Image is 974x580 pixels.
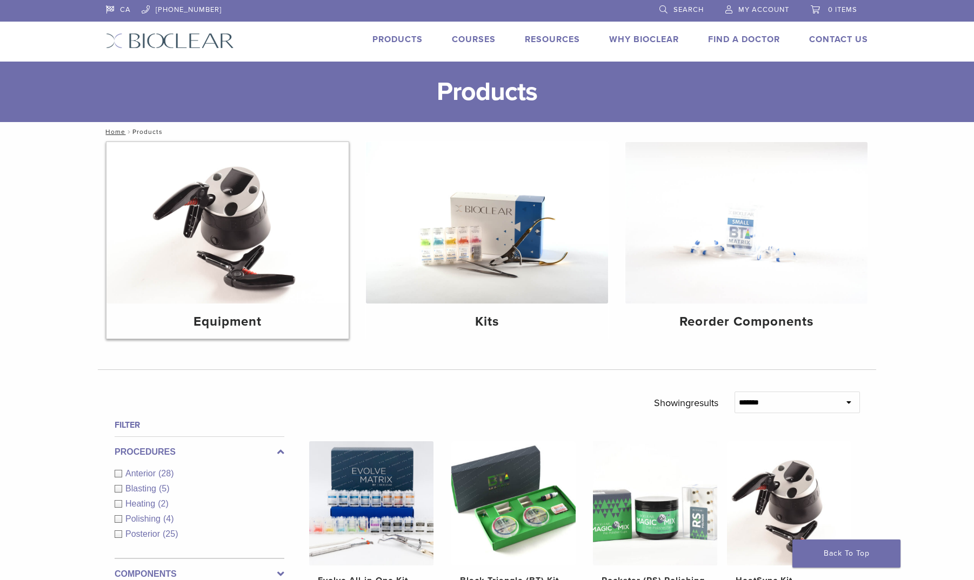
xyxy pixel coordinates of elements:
span: My Account [738,5,789,14]
a: Find A Doctor [708,34,780,45]
span: 0 items [828,5,857,14]
a: Resources [525,34,580,45]
span: (5) [159,484,170,493]
p: Showing results [654,392,718,414]
h4: Filter [115,419,284,431]
img: HeatSync Kit [727,441,851,565]
span: Anterior [125,469,158,478]
a: Courses [452,34,496,45]
a: Kits [366,142,608,339]
img: Equipment [106,142,349,304]
span: (25) [163,529,178,538]
a: Back To Top [792,539,900,568]
span: / [125,129,132,134]
img: Evolve All-in-One Kit [309,441,433,565]
a: Home [102,128,125,136]
a: Products [372,34,423,45]
span: (2) [158,499,169,508]
h4: Equipment [115,312,340,332]
span: Posterior [125,529,163,538]
h4: Kits [375,312,599,332]
span: (28) [158,469,174,478]
nav: Products [98,122,876,141]
img: Black Triangle (BT) Kit [451,441,576,565]
img: Rockstar (RS) Polishing Kit [593,441,717,565]
img: Bioclear [106,33,234,49]
label: Procedures [115,446,284,458]
a: Contact Us [809,34,868,45]
img: Reorder Components [625,142,868,304]
a: Equipment [106,142,349,339]
span: Search [673,5,704,14]
span: Heating [125,499,158,508]
h4: Reorder Components [634,312,859,332]
a: Why Bioclear [609,34,679,45]
img: Kits [366,142,608,304]
span: (4) [163,514,174,523]
span: Polishing [125,514,163,523]
a: Reorder Components [625,142,868,339]
span: Blasting [125,484,159,493]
